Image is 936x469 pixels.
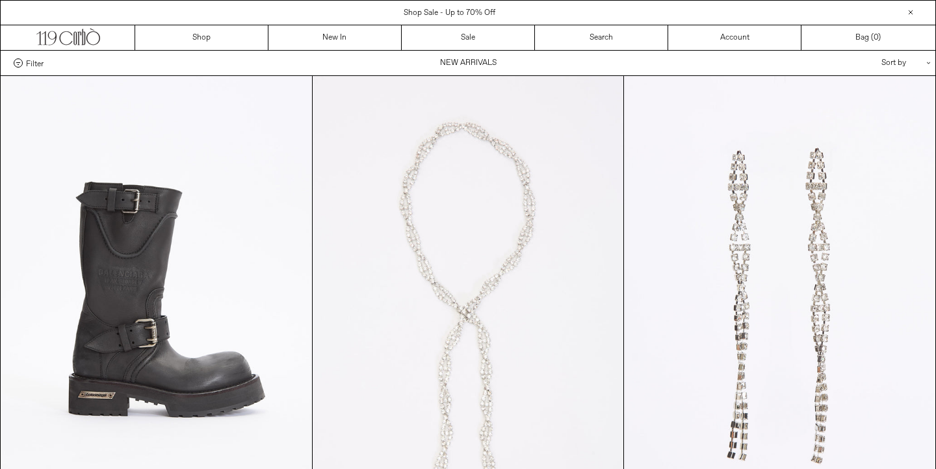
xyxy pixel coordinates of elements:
[404,8,495,18] a: Shop Sale - Up to 70% Off
[402,25,535,50] a: Sale
[874,32,878,43] span: 0
[801,25,935,50] a: Bag ()
[668,25,801,50] a: Account
[535,25,668,50] a: Search
[135,25,268,50] a: Shop
[805,51,922,75] div: Sort by
[874,32,881,44] span: )
[26,58,44,68] span: Filter
[268,25,402,50] a: New In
